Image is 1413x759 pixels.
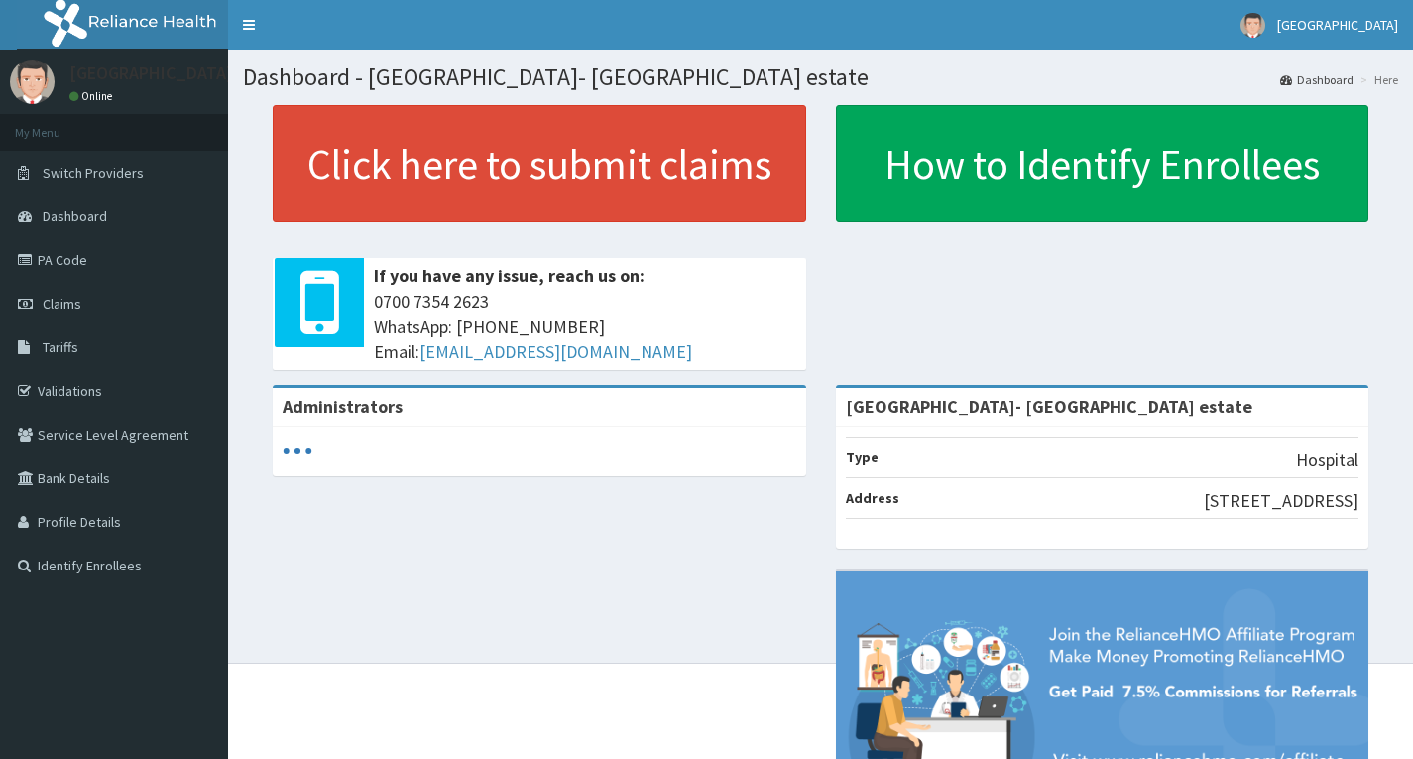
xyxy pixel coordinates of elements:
span: Claims [43,295,81,313]
img: User Image [1240,13,1265,38]
strong: [GEOGRAPHIC_DATA]- [GEOGRAPHIC_DATA] estate [846,395,1252,418]
p: Hospital [1296,447,1358,473]
span: 0700 7354 2623 WhatsApp: [PHONE_NUMBER] Email: [374,289,796,365]
b: Address [846,489,899,507]
svg: audio-loading [283,437,312,466]
span: [GEOGRAPHIC_DATA] [1277,16,1398,34]
span: Tariffs [43,338,78,356]
p: [GEOGRAPHIC_DATA] [69,64,233,82]
b: If you have any issue, reach us on: [374,264,645,287]
a: Dashboard [1280,71,1354,88]
a: [EMAIL_ADDRESS][DOMAIN_NAME] [419,340,692,363]
span: Dashboard [43,207,107,225]
li: Here [1355,71,1398,88]
a: How to Identify Enrollees [836,105,1369,222]
a: Online [69,89,117,103]
a: Click here to submit claims [273,105,806,222]
b: Administrators [283,395,403,418]
img: User Image [10,60,55,104]
p: [STREET_ADDRESS] [1204,488,1358,514]
span: Switch Providers [43,164,144,182]
h1: Dashboard - [GEOGRAPHIC_DATA]- [GEOGRAPHIC_DATA] estate [243,64,1398,90]
b: Type [846,448,879,466]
